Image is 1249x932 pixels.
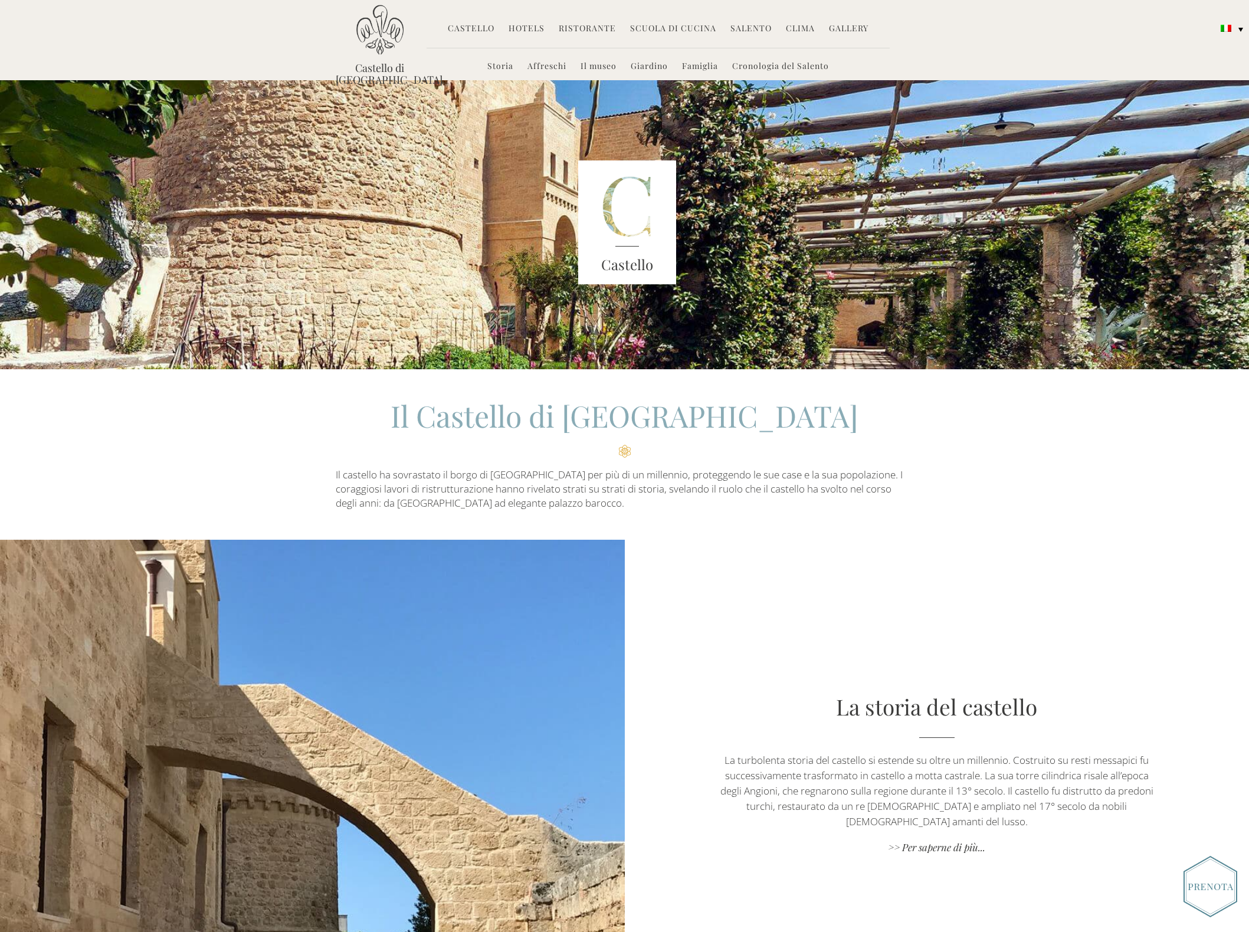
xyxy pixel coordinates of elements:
img: Italiano [1221,25,1231,32]
a: Salento [730,22,772,36]
a: Il museo [581,60,617,74]
a: Famiglia [682,60,718,74]
a: Castello [448,22,494,36]
img: castle-letter.png [578,160,676,284]
a: >> Per saperne di più... [718,841,1155,856]
a: Affreschi [527,60,566,74]
img: Book_Button_Italian.png [1184,856,1237,917]
a: Gallery [829,22,868,36]
h3: Castello [578,254,676,275]
a: Ristorante [559,22,616,36]
a: Scuola di Cucina [630,22,716,36]
a: Giardino [631,60,668,74]
a: Storia [487,60,513,74]
img: Castello di Ugento [356,5,404,55]
h2: Il Castello di [GEOGRAPHIC_DATA] [336,396,914,458]
p: Il castello ha sovrastato il borgo di [GEOGRAPHIC_DATA] per più di un millennio, proteggendo le s... [336,468,914,511]
p: La turbolenta storia del castello si estende su oltre un millennio. Costruito su resti messapici ... [718,753,1155,829]
a: Hotels [509,22,545,36]
a: Castello di [GEOGRAPHIC_DATA] [336,62,424,86]
a: Clima [786,22,815,36]
a: La storia del castello [836,692,1037,721]
a: Cronologia del Salento [732,60,829,74]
